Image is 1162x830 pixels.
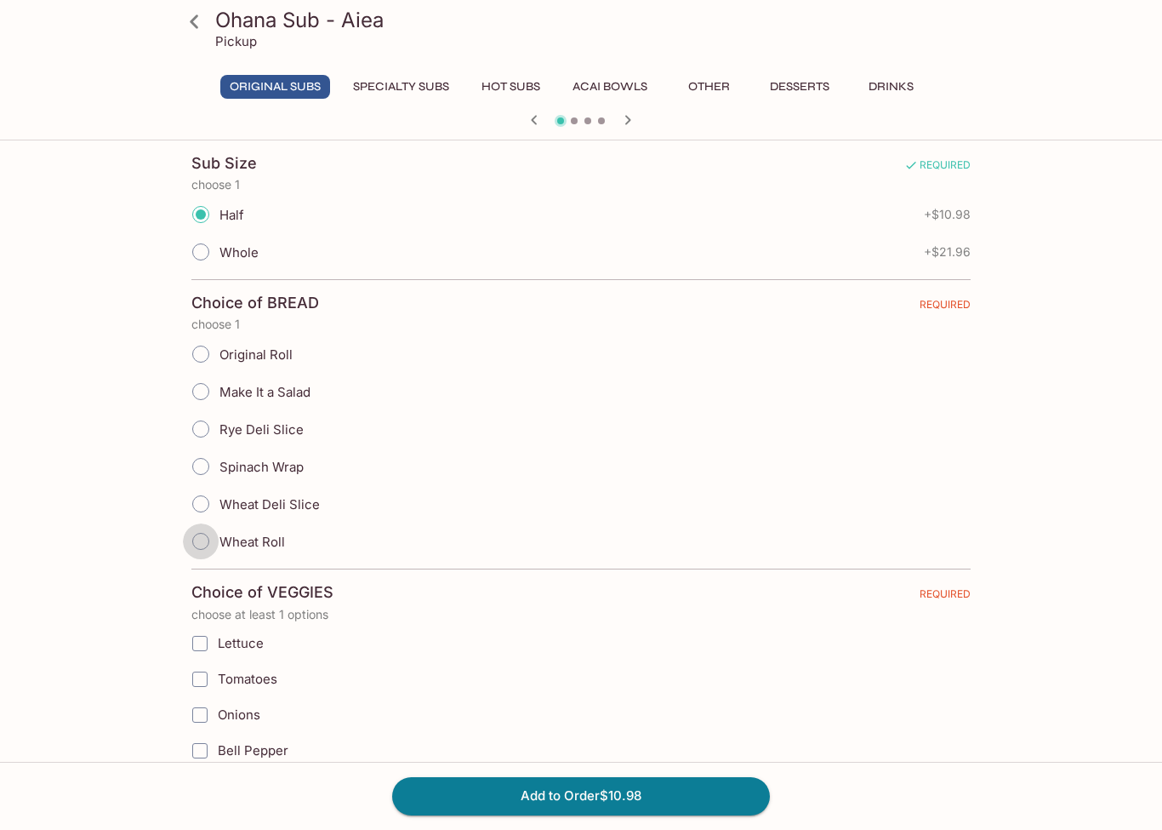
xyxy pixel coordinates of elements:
[191,318,971,331] p: choose 1
[563,75,657,99] button: Acai Bowls
[920,587,971,607] span: REQUIRED
[904,158,971,178] span: REQUIRED
[924,245,971,259] span: + $21.96
[924,208,971,221] span: + $10.98
[191,583,333,602] h4: Choice of VEGGIES
[219,459,304,475] span: Spinach Wrap
[215,33,257,49] p: Pickup
[219,421,304,438] span: Rye Deli Slice
[219,244,259,260] span: Whole
[392,777,770,815] button: Add to Order$10.98
[191,154,257,173] h4: Sub Size
[218,742,288,758] span: Bell Pepper
[191,294,319,312] h4: Choice of BREAD
[670,75,747,99] button: Other
[218,671,277,687] span: Tomatoes
[218,635,264,651] span: Lettuce
[219,346,293,363] span: Original Roll
[219,207,244,223] span: Half
[218,707,260,723] span: Onions
[215,7,976,33] h3: Ohana Sub - Aiea
[220,75,330,99] button: Original Subs
[191,608,971,621] p: choose at least 1 options
[219,384,310,400] span: Make It a Salad
[191,178,971,192] p: choose 1
[760,75,839,99] button: Desserts
[219,496,320,512] span: Wheat Deli Slice
[472,75,550,99] button: Hot Subs
[852,75,929,99] button: Drinks
[344,75,459,99] button: Specialty Subs
[219,534,285,550] span: Wheat Roll
[920,298,971,318] span: REQUIRED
